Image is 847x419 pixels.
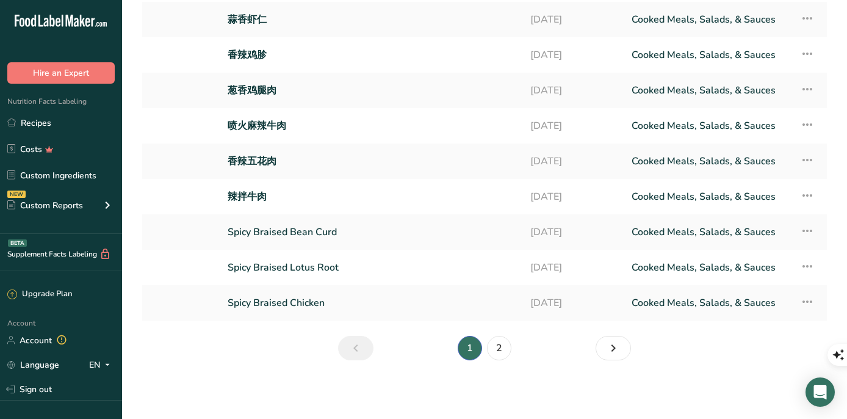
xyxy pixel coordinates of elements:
a: [DATE] [530,7,617,32]
a: 辣拌牛肉 [228,184,516,209]
a: [DATE] [530,148,617,174]
div: BETA [8,239,27,247]
a: Spicy Braised Bean Curd [228,219,516,245]
a: Cooked Meals, Salads, & Sauces [632,219,785,245]
div: EN [89,357,115,372]
a: 香辣鸡胗 [228,42,516,68]
a: Cooked Meals, Salads, & Sauces [632,290,785,316]
a: [DATE] [530,255,617,280]
a: Language [7,354,59,376]
a: Spicy Braised Chicken [228,290,516,316]
a: Cooked Meals, Salads, & Sauces [632,255,785,280]
div: NEW [7,191,26,198]
a: Cooked Meals, Salads, & Sauces [632,148,785,174]
div: Upgrade Plan [7,288,72,301]
a: Spicy Braised Lotus Root [228,255,516,280]
a: Cooked Meals, Salads, & Sauces [632,7,785,32]
a: Page 2. [487,336,511,360]
a: [DATE] [530,78,617,103]
div: Custom Reports [7,199,83,212]
a: 喷火麻辣牛肉 [228,113,516,139]
button: Hire an Expert [7,62,115,84]
a: 香辣五花肉 [228,148,516,174]
a: [DATE] [530,113,617,139]
a: Previous page [338,336,373,360]
a: Next page [596,336,631,360]
a: Cooked Meals, Salads, & Sauces [632,184,785,209]
div: Open Intercom Messenger [806,377,835,407]
a: 蒜香虾仁 [228,7,516,32]
a: [DATE] [530,290,617,316]
a: Cooked Meals, Salads, & Sauces [632,42,785,68]
a: [DATE] [530,219,617,245]
a: Cooked Meals, Salads, & Sauces [632,113,785,139]
a: [DATE] [530,42,617,68]
a: [DATE] [530,184,617,209]
a: Cooked Meals, Salads, & Sauces [632,78,785,103]
a: 葱香鸡腿肉 [228,78,516,103]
